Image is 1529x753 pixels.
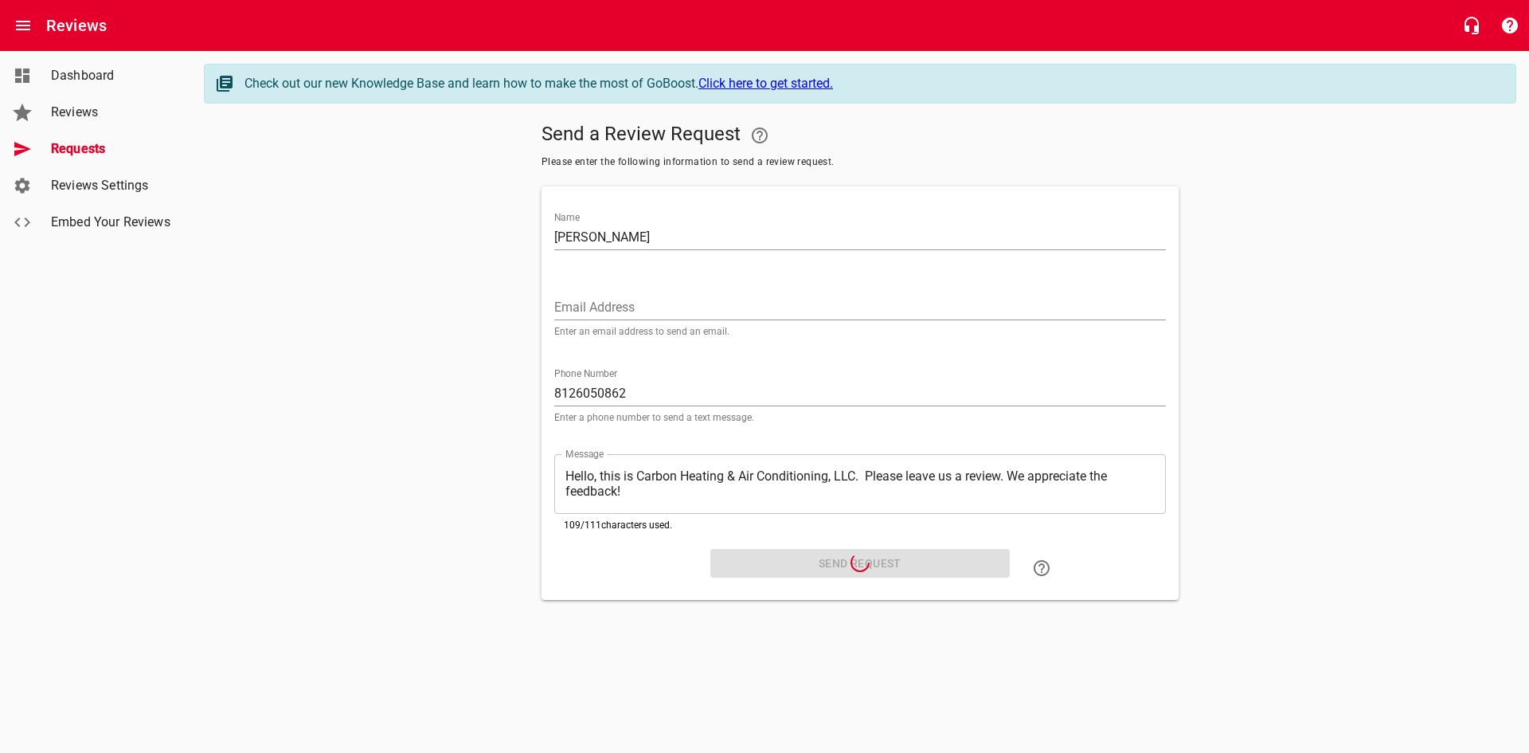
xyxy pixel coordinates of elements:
[51,213,172,232] span: Embed Your Reviews
[554,413,1166,422] p: Enter a phone number to send a text message.
[741,116,779,155] a: Your Google or Facebook account must be connected to "Send a Review Request"
[554,327,1166,336] p: Enter an email address to send an email.
[4,6,42,45] button: Open drawer
[46,13,107,38] h6: Reviews
[51,66,172,85] span: Dashboard
[51,176,172,195] span: Reviews Settings
[542,155,1179,171] span: Please enter the following information to send a review request.
[698,76,833,91] a: Click here to get started.
[554,213,580,222] label: Name
[564,520,672,531] span: 109 / 111 characters used.
[542,116,1179,155] h5: Send a Review Request
[554,369,617,378] label: Phone Number
[51,103,172,122] span: Reviews
[244,74,1500,93] div: Check out our new Knowledge Base and learn how to make the most of GoBoost.
[1491,6,1529,45] button: Support Portal
[51,139,172,159] span: Requests
[565,469,1155,499] textarea: Hello, this is Carbon Heating & Air Conditioning, LLC. Please leave us a review. We appreciate th...
[1023,549,1061,587] a: Learn how to "Send a Review Request"
[1453,6,1491,45] button: Live Chat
